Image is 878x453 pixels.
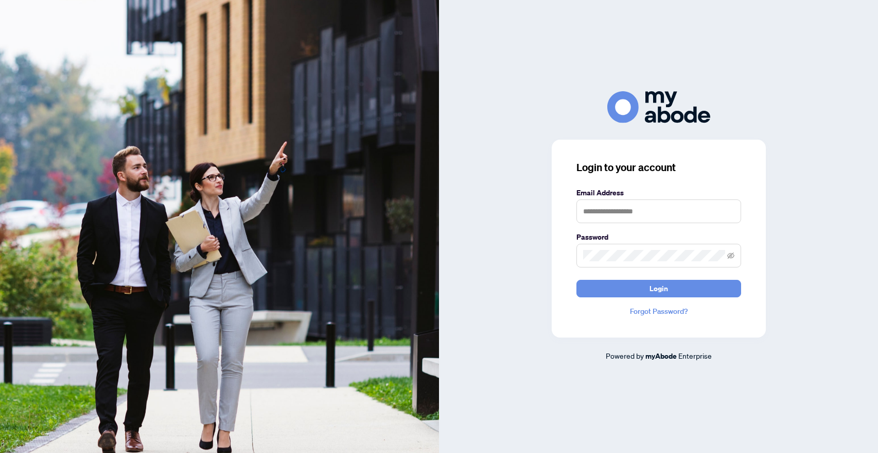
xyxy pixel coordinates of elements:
span: eye-invisible [727,252,734,259]
span: Powered by [606,351,644,360]
label: Email Address [576,187,741,198]
label: Password [576,231,741,243]
img: ma-logo [607,91,710,123]
span: Enterprise [678,351,712,360]
span: Login [649,280,668,297]
a: myAbode [645,350,677,362]
h3: Login to your account [576,160,741,175]
button: Login [576,280,741,297]
a: Forgot Password? [576,306,741,317]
